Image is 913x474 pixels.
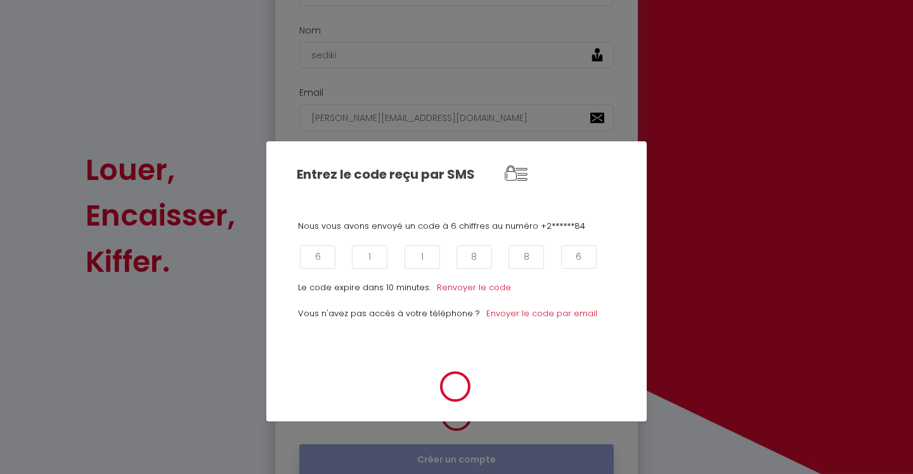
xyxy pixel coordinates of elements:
[486,307,597,319] a: Envoyer le code par email
[494,151,538,195] img: NO IMAGE
[298,220,615,233] p: Nous vous avons envoyé un code à 6 chiffres au numéro +2******84
[298,281,431,294] p: Le code expire dans 10 minutes.
[437,281,511,293] a: Renvoyer le code
[298,307,480,333] p: Vous n'avez pas accès à votre téléphone ?
[297,167,493,182] h2: Entrez le code reçu par SMS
